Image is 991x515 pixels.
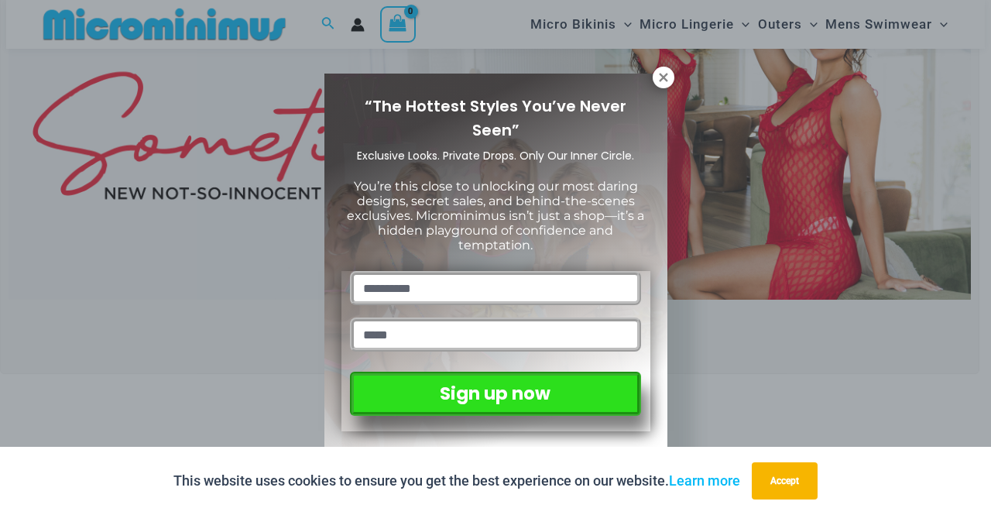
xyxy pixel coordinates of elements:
span: You’re this close to unlocking our most daring designs, secret sales, and behind-the-scenes exclu... [347,179,644,253]
button: Sign up now [350,372,640,416]
button: Accept [752,462,818,500]
a: Learn more [669,472,740,489]
span: “The Hottest Styles You’ve Never Seen” [365,95,626,141]
p: This website uses cookies to ensure you get the best experience on our website. [173,469,740,493]
button: Close [653,67,674,88]
span: Exclusive Looks. Private Drops. Only Our Inner Circle. [357,148,634,163]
